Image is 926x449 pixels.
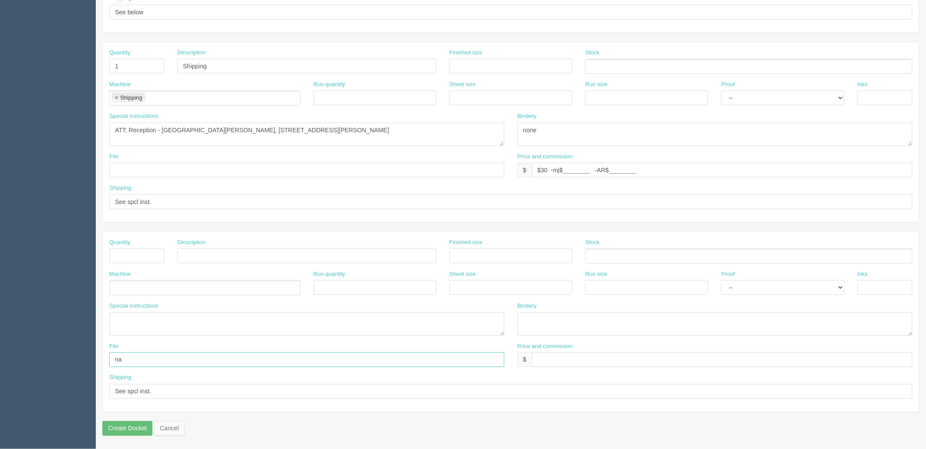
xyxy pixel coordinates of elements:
[314,80,345,89] label: Run quantity
[517,112,537,121] label: Bindery
[120,95,142,101] div: Shipping
[154,421,185,436] a: Cancel
[109,153,118,161] label: File
[449,270,476,278] label: Sheet size
[585,80,608,89] label: Run size
[160,425,179,432] span: translation missing: en.helpers.links.cancel
[517,302,537,310] label: Bindery
[517,153,573,161] label: Price and commission
[517,342,573,351] label: Price and commission
[109,342,118,351] label: File
[109,112,158,121] label: Special instructions
[721,80,735,89] label: Proof
[585,270,608,278] label: Run size
[314,270,345,278] label: Run quantity
[109,238,130,247] label: Quantity
[102,421,152,436] input: Create Docket
[585,49,600,57] label: Stock
[109,80,131,89] label: Machine
[517,352,532,367] div: $
[585,238,600,247] label: Stock
[109,123,504,146] textarea: AgeCare South Terrace - #10 Window Envelopes - qty 500
[109,270,131,278] label: Machine
[109,302,158,310] label: Special instructions
[449,238,483,247] label: Finished size
[517,163,532,178] div: $
[177,49,206,57] label: Description
[449,80,476,89] label: Sheet size
[858,80,868,89] label: Inks
[721,270,735,278] label: Proof
[449,49,483,57] label: Finished size
[858,270,868,278] label: Inks
[109,49,130,57] label: Quantity
[109,312,504,336] textarea: ATT: Reception - AgeCare [GEOGRAPHIC_DATA][STREET_ADDRESS]
[517,123,912,146] textarea: none
[177,238,206,247] label: Description
[109,184,132,192] label: Shipping
[109,374,132,382] label: Shipping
